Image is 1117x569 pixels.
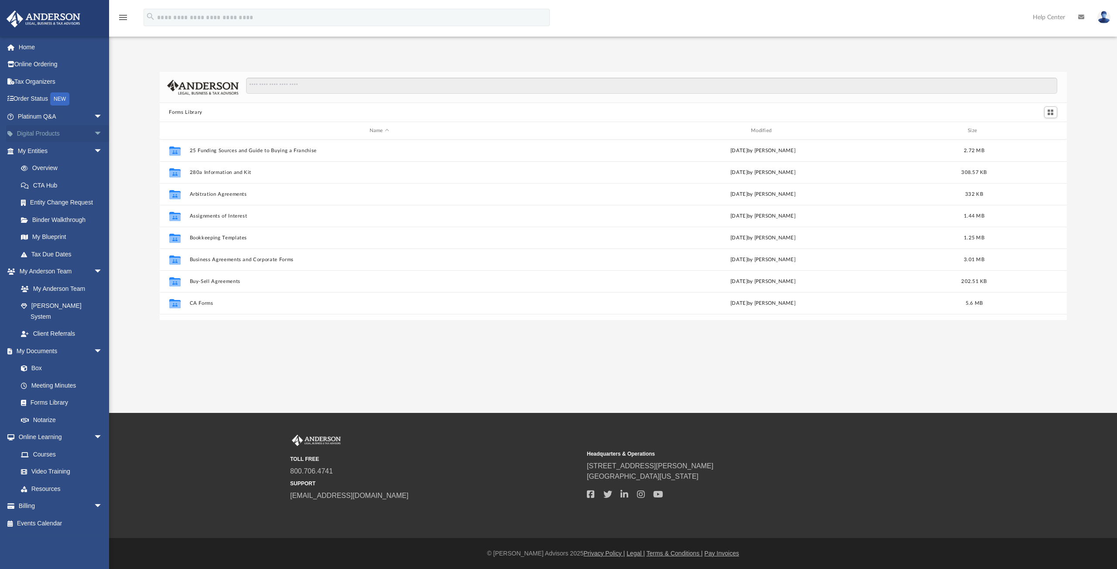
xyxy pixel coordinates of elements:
[94,429,111,446] span: arrow_drop_down
[12,245,116,263] a: Tax Due Dates
[6,497,116,515] a: Billingarrow_drop_down
[573,212,953,220] div: [DATE] by [PERSON_NAME]
[12,211,116,228] a: Binder Walkthrough
[290,435,343,446] img: Anderson Advisors Platinum Portal
[573,191,953,198] div: [DATE] by [PERSON_NAME]
[961,279,987,284] span: 202.51 KB
[290,455,581,463] small: TOLL FREE
[961,170,987,175] span: 308.57 KB
[246,78,1057,94] input: Search files and folders
[587,473,699,480] a: [GEOGRAPHIC_DATA][US_STATE]
[12,297,111,325] a: [PERSON_NAME] System
[965,301,983,306] span: 5.6 MB
[189,148,569,153] button: 25 Funding Sources and Guide to Buying a Franchise
[290,467,333,475] a: 800.706.4741
[12,160,116,177] a: Overview
[964,257,984,262] span: 3.01 MB
[12,446,111,463] a: Courses
[94,125,111,143] span: arrow_drop_down
[587,450,877,458] small: Headquarters & Operations
[189,235,569,241] button: Bookkeeping Templates
[12,360,107,377] a: Box
[964,214,984,218] span: 1.44 MB
[6,342,111,360] a: My Documentsarrow_drop_down
[189,127,569,135] div: Name
[12,411,111,429] a: Notarize
[573,169,953,177] div: [DATE] by [PERSON_NAME]
[6,108,116,125] a: Platinum Q&Aarrow_drop_down
[4,10,83,27] img: Anderson Advisors Platinum Portal
[94,497,111,515] span: arrow_drop_down
[290,492,408,499] a: [EMAIL_ADDRESS][DOMAIN_NAME]
[6,514,116,532] a: Events Calendar
[573,147,953,155] div: [DATE] by [PERSON_NAME]
[189,279,569,284] button: Buy-Sell Agreements
[12,177,116,194] a: CTA Hub
[627,550,645,557] a: Legal |
[12,394,107,412] a: Forms Library
[6,429,111,446] a: Online Learningarrow_drop_down
[12,325,111,343] a: Client Referrals
[1044,106,1057,119] button: Switch to Grid View
[573,300,953,307] div: [DATE] by [PERSON_NAME]
[12,280,107,297] a: My Anderson Team
[109,549,1117,558] div: © [PERSON_NAME] Advisors 2025
[94,263,111,281] span: arrow_drop_down
[12,463,107,480] a: Video Training
[146,12,155,21] i: search
[1097,11,1110,24] img: User Pic
[995,127,1056,135] div: id
[573,256,953,264] div: [DATE] by [PERSON_NAME]
[6,125,116,143] a: Digital Productsarrow_drop_down
[964,148,984,153] span: 2.72 MB
[12,480,111,497] a: Resources
[587,462,713,470] a: [STREET_ADDRESS][PERSON_NAME]
[94,142,111,160] span: arrow_drop_down
[956,127,991,135] div: Size
[573,278,953,286] div: [DATE] by [PERSON_NAME]
[189,257,569,262] button: Business Agreements and Corporate Forms
[704,550,739,557] a: Pay Invoices
[6,73,116,90] a: Tax Organizers
[12,194,116,211] a: Entity Change Request
[169,109,202,116] button: Forms Library
[573,127,953,135] div: Modified
[6,263,111,280] a: My Anderson Teamarrow_drop_down
[94,342,111,360] span: arrow_drop_down
[6,142,116,160] a: My Entitiesarrow_drop_down
[6,90,116,108] a: Order StatusNEW
[6,38,116,56] a: Home
[94,108,111,126] span: arrow_drop_down
[160,140,1067,320] div: grid
[118,12,128,23] i: menu
[50,92,69,106] div: NEW
[584,550,625,557] a: Privacy Policy |
[6,56,116,73] a: Online Ordering
[290,480,581,487] small: SUPPORT
[118,17,128,23] a: menu
[573,234,953,242] div: [DATE] by [PERSON_NAME]
[189,213,569,219] button: Assignments of Interest
[189,170,569,175] button: 280a Information and Kit
[163,127,185,135] div: id
[965,192,983,197] span: 332 KB
[964,235,984,240] span: 1.25 MB
[647,550,703,557] a: Terms & Conditions |
[189,300,569,306] button: CA Forms
[12,228,111,246] a: My Blueprint
[12,377,111,394] a: Meeting Minutes
[189,191,569,197] button: Arbitration Agreements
